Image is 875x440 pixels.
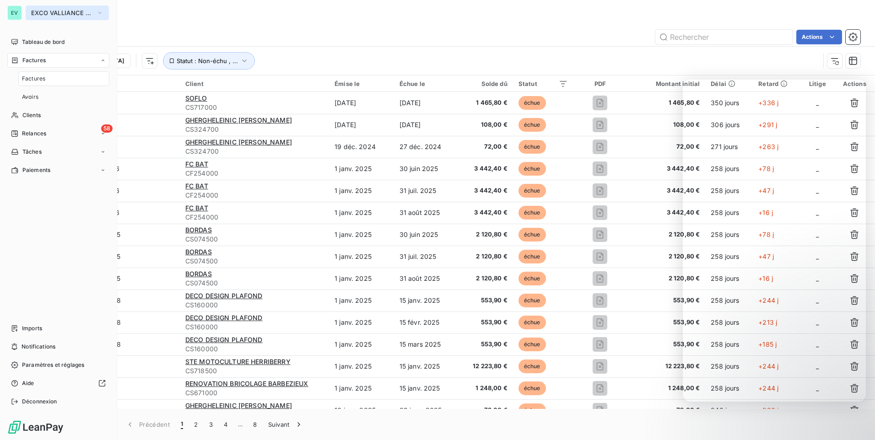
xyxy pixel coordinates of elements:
span: 3 442,40 € [632,186,700,195]
span: Factures [22,56,46,64]
span: 553,90 € [632,318,700,327]
span: BORDAS [185,270,212,278]
td: 31 juil. 2025 [394,246,459,268]
button: Statut : Non-échu , ... [163,52,255,70]
button: Précédent [120,415,175,434]
span: 3 442,40 € [632,164,700,173]
td: 30 juin 2025 [394,158,459,180]
span: échue [519,316,546,329]
span: échue [519,206,546,220]
td: 1 janv. 2025 [329,268,394,290]
span: CS717000 [185,103,324,112]
span: CF254000 [185,169,324,178]
td: 15 mars 2025 [394,333,459,355]
span: échue [519,228,546,241]
span: FC BAT [185,182,208,190]
td: 1 janv. 2025 [329,333,394,355]
span: échue [519,184,546,198]
span: CS074500 [185,235,324,244]
button: Actions [796,30,842,44]
span: Factures [22,75,45,83]
span: CS074500 [185,279,324,288]
span: échue [519,272,546,285]
span: Notifications [22,343,55,351]
span: CS160000 [185,344,324,354]
td: 1 janv. 2025 [329,290,394,311]
a: Aide [7,376,109,391]
div: Montant initial [632,80,700,87]
span: 1 248,00 € [464,384,508,393]
td: [DATE] [394,92,459,114]
span: 3 442,40 € [632,208,700,217]
span: DECO DESIGN PLAFOND [185,292,263,300]
td: 15 févr. 2025 [394,311,459,333]
td: [DATE] [329,92,394,114]
span: Déconnexion [22,397,57,406]
td: 15 janv. 2025 [394,355,459,377]
span: 108,00 € [632,120,700,129]
span: BORDAS [185,226,212,234]
td: 1 janv. 2025 [329,355,394,377]
td: 15 janv. 2025 [394,290,459,311]
span: DECO DESIGN PLAFOND [185,336,263,343]
span: 72,00 € [464,142,508,151]
span: EXCO VALLIANCE SC [31,9,92,16]
button: 3 [204,415,218,434]
span: 72,00 € [464,406,508,415]
td: 1 janv. 2025 [329,377,394,399]
td: 30 juin 2025 [394,224,459,246]
div: Client [185,80,324,87]
div: Solde dû [464,80,508,87]
button: 2 [189,415,203,434]
button: 1 [175,415,189,434]
td: 1 janv. 2025 [329,202,394,224]
span: 553,90 € [464,296,508,305]
span: Tâches [22,148,42,156]
span: DECO DESIGN PLAFOND [185,314,263,322]
span: FC BAT [185,204,208,212]
div: EV [7,5,22,20]
td: [DATE] [394,114,459,136]
span: Aide [22,379,34,387]
span: 553,90 € [464,340,508,349]
span: échue [519,250,546,263]
span: … [233,417,248,432]
span: RENOVATION BRICOLAGE BARBEZIEUX [185,380,308,387]
span: 2 120,80 € [632,252,700,261]
button: Suivant [263,415,309,434]
td: 19 déc. 2024 [329,136,394,158]
span: échue [519,162,546,176]
div: PDF [579,80,621,87]
div: Échue le [400,80,454,87]
span: CS718500 [185,366,324,376]
span: 2 120,80 € [464,230,508,239]
span: 1 465,80 € [464,98,508,107]
td: 15 janv. 2025 [394,377,459,399]
span: 58 [101,124,113,133]
td: 31 juil. 2025 [394,180,459,202]
span: Paramètres et réglages [22,361,84,369]
span: Tableau de bord [22,38,65,46]
span: Paiements [22,166,50,174]
span: 3 442,40 € [464,208,508,217]
td: 1 janv. 2025 [329,311,394,333]
span: 108,00 € [464,120,508,129]
span: CF254000 [185,213,324,222]
span: échue [519,118,546,132]
td: 1 janv. 2025 [329,158,394,180]
span: 3 442,40 € [464,186,508,195]
span: 2 120,80 € [632,274,700,283]
button: 8 [248,415,262,434]
td: 27 déc. 2024 [394,136,459,158]
span: _ [816,406,819,414]
td: 1 janv. 2025 [329,180,394,202]
span: SOFLO [185,94,207,102]
span: échue [519,294,546,307]
iframe: Intercom live chat [844,409,866,431]
span: CF254000 [185,191,324,200]
td: [DATE] [329,114,394,136]
span: 553,90 € [632,340,700,349]
span: CS074500 [185,257,324,266]
button: 4 [218,415,233,434]
span: 12 223,80 € [632,362,700,371]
